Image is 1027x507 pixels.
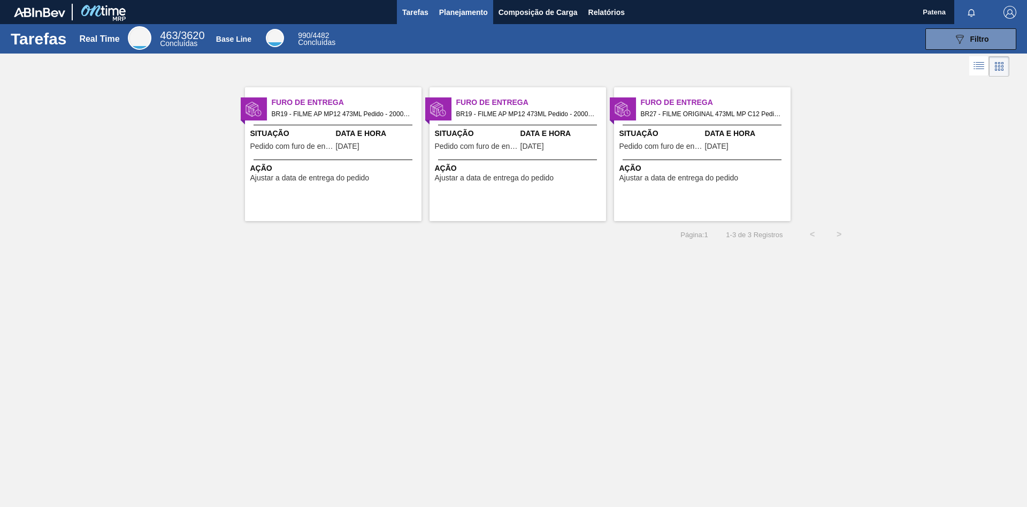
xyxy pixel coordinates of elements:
[520,142,544,150] span: 30/08/2025,
[160,31,204,47] div: Real Time
[456,108,597,120] span: BR19 - FILME AP MP12 473ML Pedido - 2000592
[705,128,788,139] span: Data e Hora
[970,35,989,43] span: Filtro
[298,31,310,40] span: 990
[336,142,359,150] span: 30/08/2025,
[435,128,518,139] span: Situação
[615,101,631,117] img: status
[826,221,853,248] button: >
[216,35,251,43] div: Base Line
[619,163,788,174] span: Ação
[435,163,603,174] span: Ação
[435,174,554,182] span: Ajustar a data de entrega do pedido
[619,128,702,139] span: Situação
[799,221,826,248] button: <
[724,231,783,239] span: 1 - 3 de 3 Registros
[588,6,625,19] span: Relatórios
[456,97,606,108] span: Furo de Entrega
[266,29,284,47] div: Base Line
[250,174,370,182] span: Ajustar a data de entrega do pedido
[619,142,702,150] span: Pedido com furo de entrega
[680,231,708,239] span: Página : 1
[499,6,578,19] span: Composição de Carga
[246,101,262,117] img: status
[250,142,333,150] span: Pedido com furo de entrega
[298,32,335,46] div: Base Line
[989,56,1009,77] div: Visão em Cards
[11,33,67,45] h1: Tarefas
[79,34,119,44] div: Real Time
[272,97,421,108] span: Furo de Entrega
[641,97,791,108] span: Furo de Entrega
[1003,6,1016,19] img: Logout
[954,5,988,20] button: Notificações
[160,29,204,41] span: / 3620
[925,28,1016,50] button: Filtro
[298,38,335,47] span: Concluídas
[520,128,603,139] span: Data e Hora
[435,142,518,150] span: Pedido com furo de entrega
[430,101,446,117] img: status
[705,142,729,150] span: 16/08/2025,
[160,39,197,48] span: Concluídas
[250,128,333,139] span: Situação
[160,29,178,41] span: 463
[439,6,488,19] span: Planejamento
[336,128,419,139] span: Data e Hora
[272,108,413,120] span: BR19 - FILME AP MP12 473ML Pedido - 2000591
[641,108,782,120] span: BR27 - FILME ORIGINAL 473ML MP C12 Pedido - 2007312
[14,7,65,17] img: TNhmsLtSVTkK8tSr43FrP2fwEKptu5GPRR3wAAAABJRU5ErkJggg==
[250,163,419,174] span: Ação
[298,31,329,40] span: / 4482
[402,6,428,19] span: Tarefas
[969,56,989,77] div: Visão em Lista
[619,174,739,182] span: Ajustar a data de entrega do pedido
[128,26,151,50] div: Real Time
